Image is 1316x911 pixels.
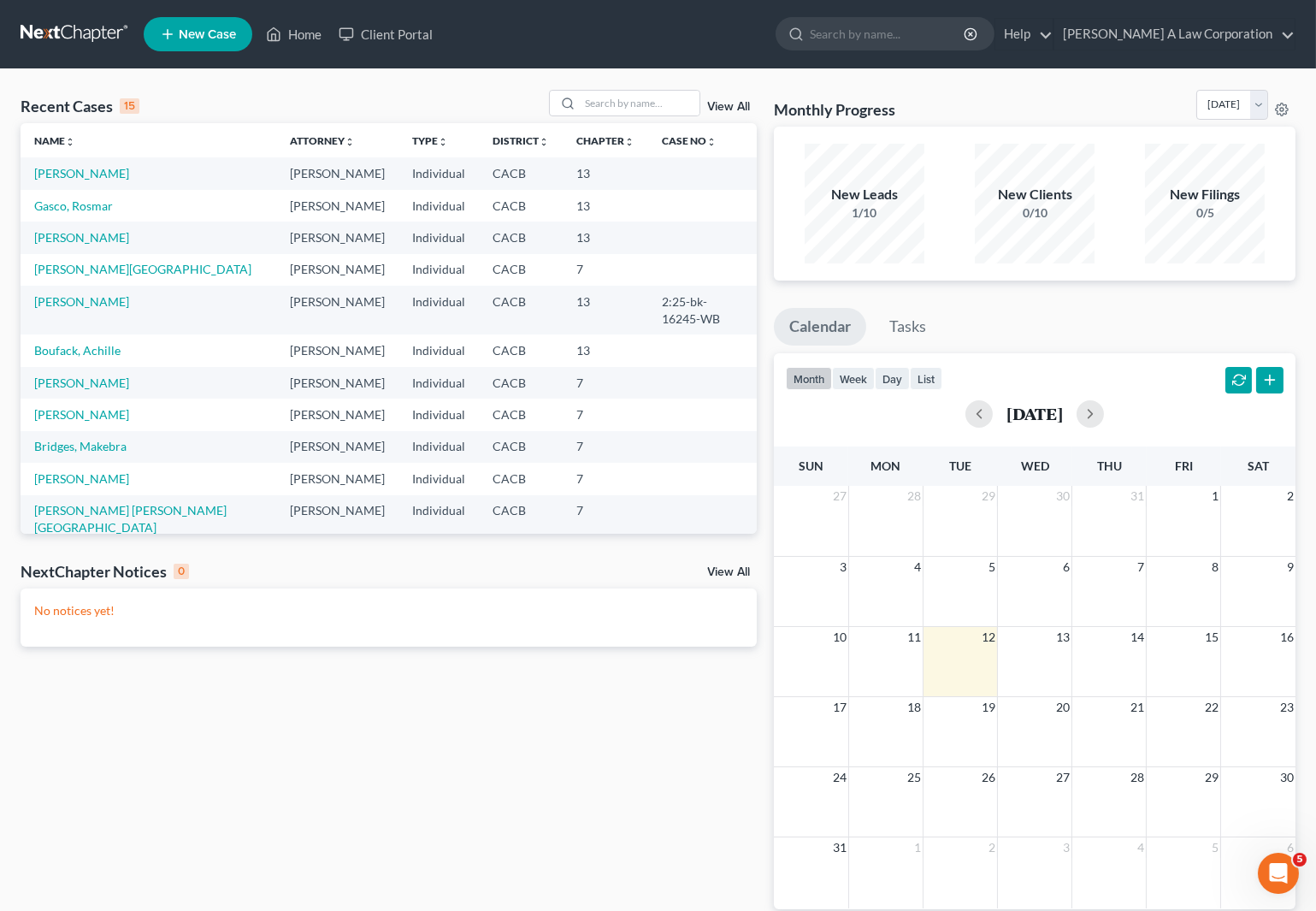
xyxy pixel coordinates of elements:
[398,367,479,399] td: Individual
[539,137,549,147] i: unfold_more
[874,308,941,346] a: Tasks
[398,495,479,544] td: Individual
[479,367,563,399] td: CACB
[1021,458,1049,473] span: Wed
[398,222,479,253] td: Individual
[34,262,251,276] a: [PERSON_NAME][GEOGRAPHIC_DATA]
[1248,458,1269,473] span: Sat
[563,367,648,399] td: 7
[276,254,398,286] td: [PERSON_NAME]
[479,431,563,463] td: CACB
[330,19,441,50] a: Client Portal
[1136,837,1146,858] span: 4
[1210,837,1220,858] span: 5
[1129,486,1146,506] span: 31
[906,767,923,788] span: 25
[980,627,997,648] span: 12
[479,495,563,544] td: CACB
[290,134,355,147] a: Attorneyunfold_more
[1175,458,1193,473] span: Fri
[831,486,848,506] span: 27
[995,19,1053,50] a: Help
[1278,627,1295,648] span: 16
[563,431,648,463] td: 7
[398,286,479,334] td: Individual
[1203,627,1220,648] span: 15
[398,190,479,222] td: Individual
[871,458,901,473] span: Mon
[34,471,129,486] a: [PERSON_NAME]
[1285,486,1295,506] span: 2
[576,134,634,147] a: Chapterunfold_more
[34,230,129,245] a: [PERSON_NAME]
[479,222,563,253] td: CACB
[906,697,923,718] span: 18
[786,367,832,390] button: month
[276,334,398,366] td: [PERSON_NAME]
[1061,837,1071,858] span: 3
[34,602,743,619] p: No notices yet!
[276,222,398,253] td: [PERSON_NAME]
[1278,767,1295,788] span: 30
[1285,837,1295,858] span: 6
[438,137,448,147] i: unfold_more
[276,157,398,189] td: [PERSON_NAME]
[479,334,563,366] td: CACB
[563,286,648,334] td: 13
[276,367,398,399] td: [PERSON_NAME]
[563,222,648,253] td: 13
[1293,853,1307,867] span: 5
[65,137,75,147] i: unfold_more
[1054,486,1071,506] span: 30
[493,134,549,147] a: Districtunfold_more
[662,134,717,147] a: Case Nounfold_more
[1136,557,1146,577] span: 7
[1006,405,1063,423] h2: [DATE]
[34,198,113,213] a: Gasco, Rosmar
[1129,697,1146,718] span: 21
[949,458,971,473] span: Tue
[479,399,563,430] td: CACB
[276,190,398,222] td: [PERSON_NAME]
[1054,19,1295,50] a: [PERSON_NAME] A Law Corporation
[1054,697,1071,718] span: 20
[398,463,479,494] td: Individual
[276,495,398,544] td: [PERSON_NAME]
[707,101,750,113] a: View All
[1129,767,1146,788] span: 28
[34,343,121,358] a: Boufack, Achille
[276,463,398,494] td: [PERSON_NAME]
[831,837,848,858] span: 31
[831,767,848,788] span: 24
[398,157,479,189] td: Individual
[257,19,330,50] a: Home
[1061,557,1071,577] span: 6
[479,157,563,189] td: CACB
[1203,697,1220,718] span: 22
[980,697,997,718] span: 19
[1210,557,1220,577] span: 8
[580,91,699,115] input: Search by name...
[1054,767,1071,788] span: 27
[912,557,923,577] span: 4
[276,431,398,463] td: [PERSON_NAME]
[1097,458,1122,473] span: Thu
[479,254,563,286] td: CACB
[648,286,757,334] td: 2:25-bk-16245-WB
[479,463,563,494] td: CACB
[980,767,997,788] span: 26
[563,399,648,430] td: 7
[987,837,997,858] span: 2
[706,137,717,147] i: unfold_more
[910,367,942,390] button: list
[21,561,189,582] div: NextChapter Notices
[1278,697,1295,718] span: 23
[34,503,227,535] a: [PERSON_NAME] [PERSON_NAME][GEOGRAPHIC_DATA]
[563,463,648,494] td: 7
[276,286,398,334] td: [PERSON_NAME]
[276,399,398,430] td: [PERSON_NAME]
[707,566,750,578] a: View All
[1210,486,1220,506] span: 1
[120,98,139,114] div: 15
[412,134,448,147] a: Typeunfold_more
